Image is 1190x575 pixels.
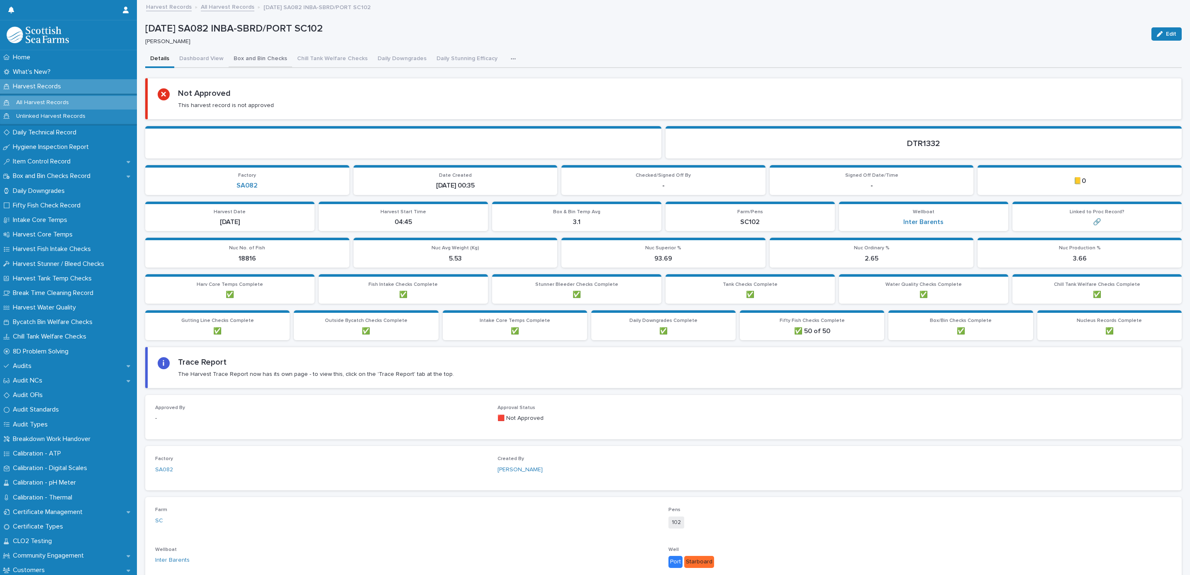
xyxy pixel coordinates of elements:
[553,210,600,214] span: Box & Bin Temp Avg
[229,51,292,68] button: Box and Bin Checks
[1054,282,1140,287] span: Chill Tank Welfare Checks Complete
[10,318,99,326] p: Bycatch Bin Welfare Checks
[983,255,1177,263] p: 3.66
[1017,291,1177,299] p: ✅
[10,83,68,90] p: Harvest Records
[432,51,502,68] button: Daily Stunning Efficacy
[497,291,656,299] p: ✅
[1042,327,1177,335] p: ✅
[324,291,483,299] p: ✅
[668,507,680,512] span: Pens
[155,465,173,474] a: SA082
[178,370,454,378] p: The Harvest Trace Report now has its own page - to view this, click on the 'Trace Report' tab at ...
[150,327,285,335] p: ✅
[448,327,582,335] p: ✅
[439,173,472,178] span: Date Created
[668,556,683,568] div: Port
[497,218,656,226] p: 3.1
[10,362,38,370] p: Audits
[178,102,274,109] p: This harvest record is not approved
[566,255,761,263] p: 93.69
[10,129,83,136] p: Daily Technical Record
[497,465,543,474] a: [PERSON_NAME]
[10,143,95,151] p: Hygiene Inspection Report
[10,508,89,516] p: Certificate Management
[10,54,37,61] p: Home
[373,51,432,68] button: Daily Downgrades
[671,218,830,226] p: SC102
[566,182,761,190] p: -
[10,435,97,443] p: Breakdown Work Handover
[10,260,111,268] p: Harvest Stunner / Bleed Checks
[325,318,407,323] span: Outside Bycatch Checks Complete
[10,537,59,545] p: CLO2 Testing
[145,51,174,68] button: Details
[10,216,74,224] p: Intake Core Temps
[155,517,163,525] a: SC
[380,210,426,214] span: Harvest Start Time
[497,414,830,423] p: 🟥 Not Approved
[10,202,87,210] p: Fifty Fish Check Record
[10,275,98,283] p: Harvest Tank Temp Checks
[737,210,763,214] span: Farm/Pens
[10,245,98,253] p: Harvest Fish Intake Checks
[201,2,254,11] a: All Harvest Records
[1151,27,1182,41] button: Edit
[497,456,524,461] span: Created By
[145,38,1141,45] p: [PERSON_NAME]
[263,2,371,11] p: [DATE] SA082 INBA-SBRD/PORT SC102
[10,450,68,458] p: Calibration - ATP
[150,291,310,299] p: ✅
[10,289,100,297] p: Break Time Cleaning Record
[497,405,535,410] span: Approval Status
[10,479,83,487] p: Calibration - pH Meter
[535,282,618,287] span: Stunner Bleeder Checks Complete
[775,182,969,190] p: -
[893,327,1028,335] p: ✅
[10,348,75,356] p: 8D Problem Solving
[155,547,177,552] span: Wellboat
[10,99,76,106] p: All Harvest Records
[10,552,90,560] p: Community Engagement
[214,210,246,214] span: Harvest Date
[10,494,79,502] p: Calibration - Thermal
[174,51,229,68] button: Dashboard View
[10,421,54,429] p: Audit Types
[10,333,93,341] p: Chill Tank Welfare Checks
[1077,318,1142,323] span: Nucleus Records Complete
[299,327,433,335] p: ✅
[229,246,265,251] span: Nuc No. of Fish
[983,177,1177,185] p: 📒0
[237,182,258,190] a: SA082
[723,282,778,287] span: Tank Checks Complete
[10,464,94,472] p: Calibration - Digital Scales
[675,139,1172,149] p: DTR1332
[10,231,79,239] p: Harvest Core Temps
[197,282,263,287] span: Harv Core Temps Complete
[10,566,51,574] p: Customers
[684,556,714,568] div: Starboard
[10,406,66,414] p: Audit Standards
[7,27,69,43] img: mMrefqRFQpe26GRNOUkG
[10,68,57,76] p: What's New?
[854,246,890,251] span: Nuc Ordinary %
[155,456,173,461] span: Factory
[1059,246,1101,251] span: Nuc Production %
[155,405,185,410] span: Approved By
[480,318,550,323] span: Intake Core Temps Complete
[10,158,77,166] p: Item Control Record
[358,255,553,263] p: 5.53
[645,246,681,251] span: Nuc Superior %
[745,327,879,335] p: ✅ 50 of 50
[155,507,167,512] span: Farm
[150,255,344,263] p: 18816
[780,318,845,323] span: Fifty Fish Checks Complete
[181,318,254,323] span: Gutting Line Checks Complete
[668,547,679,552] span: Well
[885,282,962,287] span: Water Quality Checks Complete
[845,173,898,178] span: Signed Off Date/Time
[930,318,992,323] span: Box/Bin Checks Complete
[10,187,71,195] p: Daily Downgrades
[238,173,256,178] span: Factory
[844,291,1003,299] p: ✅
